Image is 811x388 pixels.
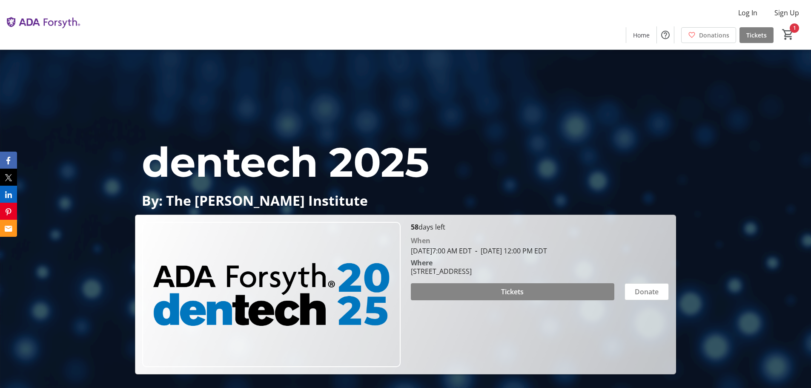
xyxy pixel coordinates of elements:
[472,246,547,256] span: [DATE] 12:00 PM EDT
[142,222,400,367] img: Campaign CTA Media Photo
[774,8,799,18] span: Sign Up
[739,27,774,43] a: Tickets
[635,287,659,297] span: Donate
[633,31,650,40] span: Home
[5,3,81,46] img: The ADA Forsyth Institute's Logo
[411,259,433,266] div: Where
[738,8,757,18] span: Log In
[681,27,736,43] a: Donations
[746,31,767,40] span: Tickets
[142,137,429,187] span: dentech 2025
[626,27,656,43] a: Home
[501,287,524,297] span: Tickets
[625,283,669,300] button: Donate
[699,31,729,40] span: Donations
[411,246,472,256] span: [DATE] 7:00 AM EDT
[142,193,669,208] p: By: The [PERSON_NAME] Institute
[472,246,481,256] span: -
[411,222,418,232] span: 58
[411,222,669,232] p: days left
[411,236,430,246] div: When
[411,283,614,300] button: Tickets
[731,6,764,20] button: Log In
[780,27,796,42] button: Cart
[768,6,806,20] button: Sign Up
[411,266,472,276] div: [STREET_ADDRESS]
[657,26,674,43] button: Help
